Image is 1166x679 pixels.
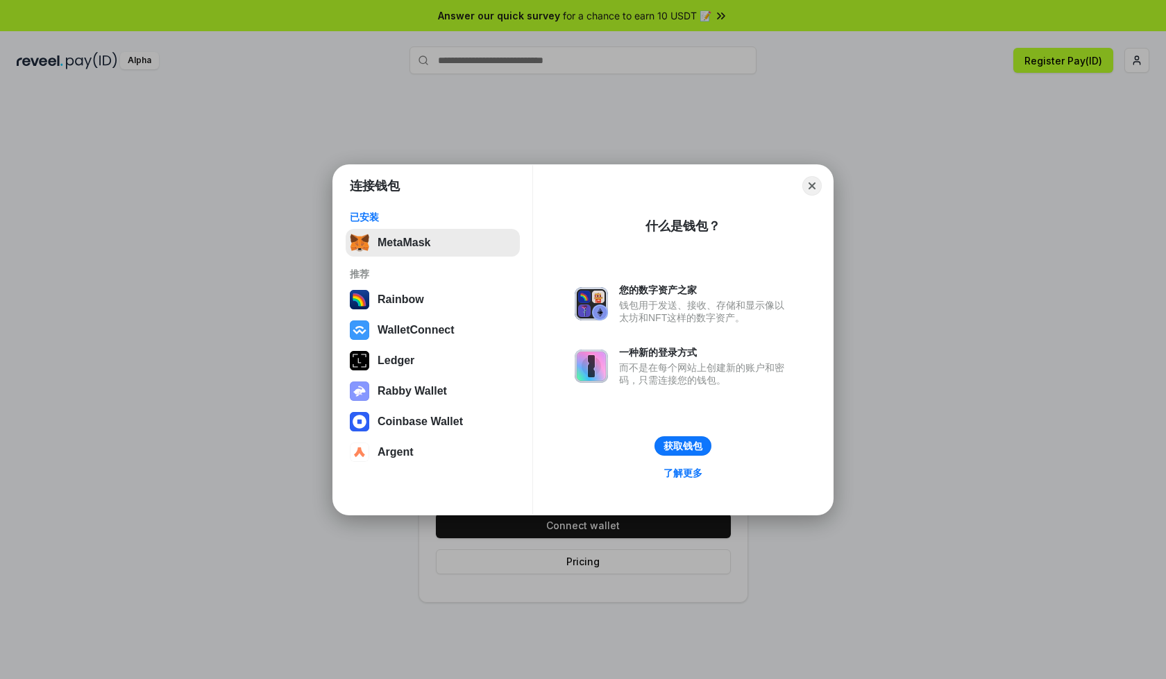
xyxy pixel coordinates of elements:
[350,290,369,309] img: svg+xml,%3Csvg%20width%3D%22120%22%20height%3D%22120%22%20viewBox%3D%220%200%20120%20120%22%20fil...
[575,350,608,383] img: svg+xml,%3Csvg%20xmlns%3D%22http%3A%2F%2Fwww.w3.org%2F2000%2Fsvg%22%20fill%3D%22none%22%20viewBox...
[619,299,791,324] div: 钱包用于发送、接收、存储和显示像以太坊和NFT这样的数字资产。
[655,464,711,482] a: 了解更多
[350,268,516,280] div: 推荐
[350,211,516,223] div: 已安装
[346,408,520,436] button: Coinbase Wallet
[619,361,791,386] div: 而不是在每个网站上创建新的账户和密码，只需连接您的钱包。
[378,354,414,367] div: Ledger
[346,438,520,466] button: Argent
[645,218,720,234] div: 什么是钱包？
[346,347,520,375] button: Ledger
[378,293,424,306] div: Rainbow
[346,286,520,313] button: Rainbow
[378,237,430,249] div: MetaMask
[350,381,369,401] img: svg+xml,%3Csvg%20xmlns%3D%22http%3A%2F%2Fwww.w3.org%2F2000%2Fsvg%22%20fill%3D%22none%22%20viewBox...
[664,467,702,479] div: 了解更多
[378,415,463,428] div: Coinbase Wallet
[654,436,711,456] button: 获取钱包
[346,316,520,344] button: WalletConnect
[619,284,791,296] div: 您的数字资产之家
[350,320,369,340] img: svg+xml,%3Csvg%20width%3D%2228%22%20height%3D%2228%22%20viewBox%3D%220%200%2028%2028%22%20fill%3D...
[802,176,822,196] button: Close
[619,346,791,359] div: 一种新的登录方式
[346,229,520,257] button: MetaMask
[378,385,447,397] div: Rabby Wallet
[350,412,369,431] img: svg+xml,%3Csvg%20width%3D%2228%22%20height%3D%2228%22%20viewBox%3D%220%200%2028%2028%22%20fill%3D...
[575,287,608,320] img: svg+xml,%3Csvg%20xmlns%3D%22http%3A%2F%2Fwww.w3.org%2F2000%2Fsvg%22%20fill%3D%22none%22%20viewBox...
[350,178,400,194] h1: 连接钱包
[350,442,369,462] img: svg+xml,%3Csvg%20width%3D%2228%22%20height%3D%2228%22%20viewBox%3D%220%200%2028%2028%22%20fill%3D...
[346,377,520,405] button: Rabby Wallet
[350,233,369,252] img: svg+xml,%3Csvg%20fill%3D%22none%22%20height%3D%2233%22%20viewBox%3D%220%200%2035%2033%22%20width%...
[350,351,369,370] img: svg+xml,%3Csvg%20xmlns%3D%22http%3A%2F%2Fwww.w3.org%2F2000%2Fsvg%22%20width%3D%2228%22%20height%3...
[378,446,414,458] div: Argent
[664,440,702,452] div: 获取钱包
[378,324,455,336] div: WalletConnect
